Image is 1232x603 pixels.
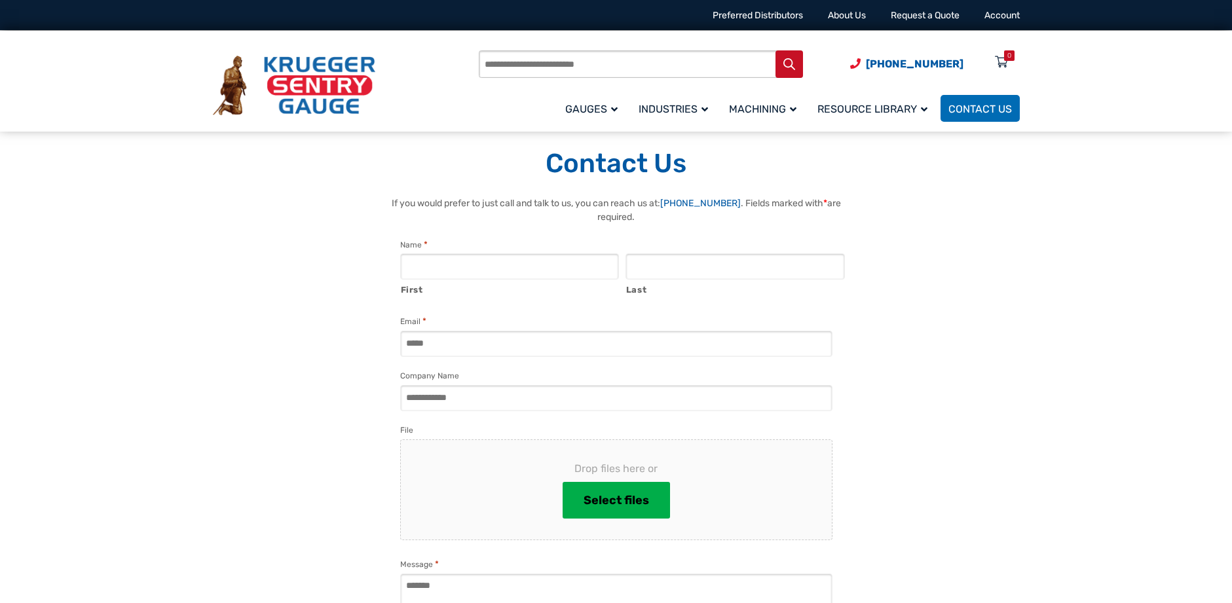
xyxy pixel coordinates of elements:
[810,93,941,124] a: Resource Library
[984,10,1020,21] a: Account
[721,93,810,124] a: Machining
[729,103,796,115] span: Machining
[866,58,963,70] span: [PHONE_NUMBER]
[213,147,1020,180] h1: Contact Us
[400,369,459,382] label: Company Name
[387,196,846,224] p: If you would prefer to just call and talk to us, you can reach us at: . Fields marked with are re...
[422,461,811,477] span: Drop files here or
[400,424,413,437] label: File
[631,93,721,124] a: Industries
[639,103,708,115] span: Industries
[563,482,670,519] button: select files, file
[891,10,960,21] a: Request a Quote
[817,103,927,115] span: Resource Library
[948,103,1012,115] span: Contact Us
[713,10,803,21] a: Preferred Distributors
[557,93,631,124] a: Gauges
[400,558,439,571] label: Message
[1007,50,1011,61] div: 0
[626,280,845,297] label: Last
[828,10,866,21] a: About Us
[400,238,428,251] legend: Name
[941,95,1020,122] a: Contact Us
[401,280,620,297] label: First
[213,56,375,116] img: Krueger Sentry Gauge
[660,198,741,209] a: [PHONE_NUMBER]
[400,315,426,328] label: Email
[565,103,618,115] span: Gauges
[850,56,963,72] a: Phone Number (920) 434-8860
